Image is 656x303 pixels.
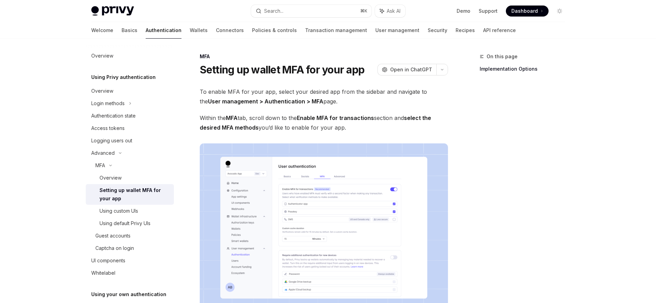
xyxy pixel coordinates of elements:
[95,244,134,252] div: Captcha on login
[91,52,113,60] div: Overview
[387,8,400,14] span: Ask AI
[146,22,181,39] a: Authentication
[216,22,244,39] a: Connectors
[375,22,419,39] a: User management
[480,63,571,74] a: Implementation Options
[375,5,405,17] button: Ask AI
[86,85,174,97] a: Overview
[360,8,367,14] span: ⌘ K
[91,87,113,95] div: Overview
[483,22,516,39] a: API reference
[91,290,166,299] h5: Using your own authentication
[91,149,115,157] div: Advanced
[457,8,470,14] a: Demo
[511,8,538,14] span: Dashboard
[100,219,150,228] div: Using default Privy UIs
[86,242,174,254] a: Captcha on login
[200,63,365,76] h1: Setting up wallet MFA for your app
[251,5,372,17] button: Search...⌘K
[91,137,132,145] div: Logging users out
[91,99,125,108] div: Login methods
[91,112,136,120] div: Authentication state
[86,230,174,242] a: Guest accounts
[86,205,174,217] a: Using custom UIs
[122,22,137,39] a: Basics
[226,114,238,121] strong: MFA
[487,52,518,61] span: On this page
[100,186,170,203] div: Setting up wallet MFA for your app
[91,6,134,16] img: light logo
[377,64,436,75] button: Open in ChatGPT
[200,53,448,60] div: MFA
[264,7,283,15] div: Search...
[208,98,323,105] strong: User management > Authentication > MFA
[91,73,156,81] h5: Using Privy authentication
[200,87,448,106] span: To enable MFA for your app, select your desired app from the sidebar and navigate to the page.
[91,124,125,132] div: Access tokens
[86,50,174,62] a: Overview
[100,207,138,215] div: Using custom UIs
[554,6,565,17] button: Toggle dark mode
[86,134,174,147] a: Logging users out
[86,254,174,267] a: UI components
[200,113,448,132] span: Within the tab, scroll down to the section and you’d like to enable for your app.
[100,174,122,182] div: Overview
[91,256,125,265] div: UI components
[479,8,498,14] a: Support
[456,22,475,39] a: Recipes
[91,22,113,39] a: Welcome
[86,267,174,279] a: Whitelabel
[86,184,174,205] a: Setting up wallet MFA for your app
[86,110,174,122] a: Authentication state
[252,22,297,39] a: Policies & controls
[86,217,174,230] a: Using default Privy UIs
[91,269,115,277] div: Whitelabel
[428,22,447,39] a: Security
[86,172,174,184] a: Overview
[86,122,174,134] a: Access tokens
[305,22,367,39] a: Transaction management
[297,114,374,121] strong: Enable MFA for transactions
[390,66,432,73] span: Open in ChatGPT
[95,232,131,240] div: Guest accounts
[190,22,208,39] a: Wallets
[95,161,105,170] div: MFA
[506,6,549,17] a: Dashboard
